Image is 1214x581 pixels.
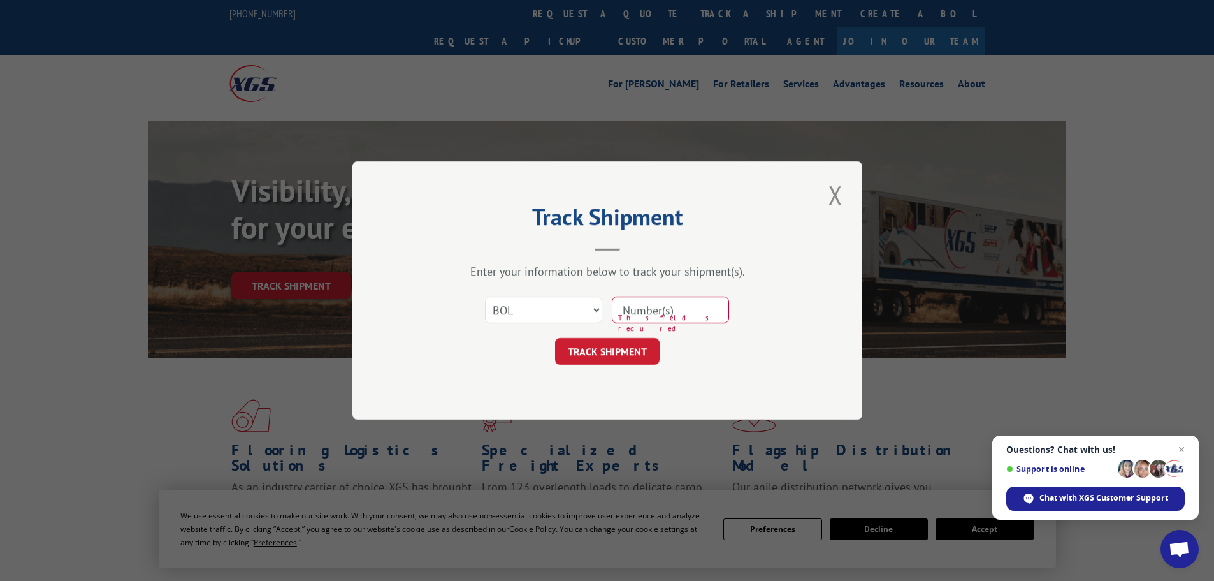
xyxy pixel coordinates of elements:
[416,264,798,279] div: Enter your information below to track your shipment(s).
[618,313,729,334] span: This field is required
[416,208,798,232] h2: Track Shipment
[1006,487,1185,511] span: Chat with XGS Customer Support
[555,338,660,365] button: TRACK SHIPMENT
[1006,445,1185,455] span: Questions? Chat with us!
[612,297,729,323] input: Number(s)
[1160,530,1199,568] a: Open chat
[1006,464,1113,474] span: Support is online
[1039,492,1168,504] span: Chat with XGS Customer Support
[825,177,846,212] button: Close modal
